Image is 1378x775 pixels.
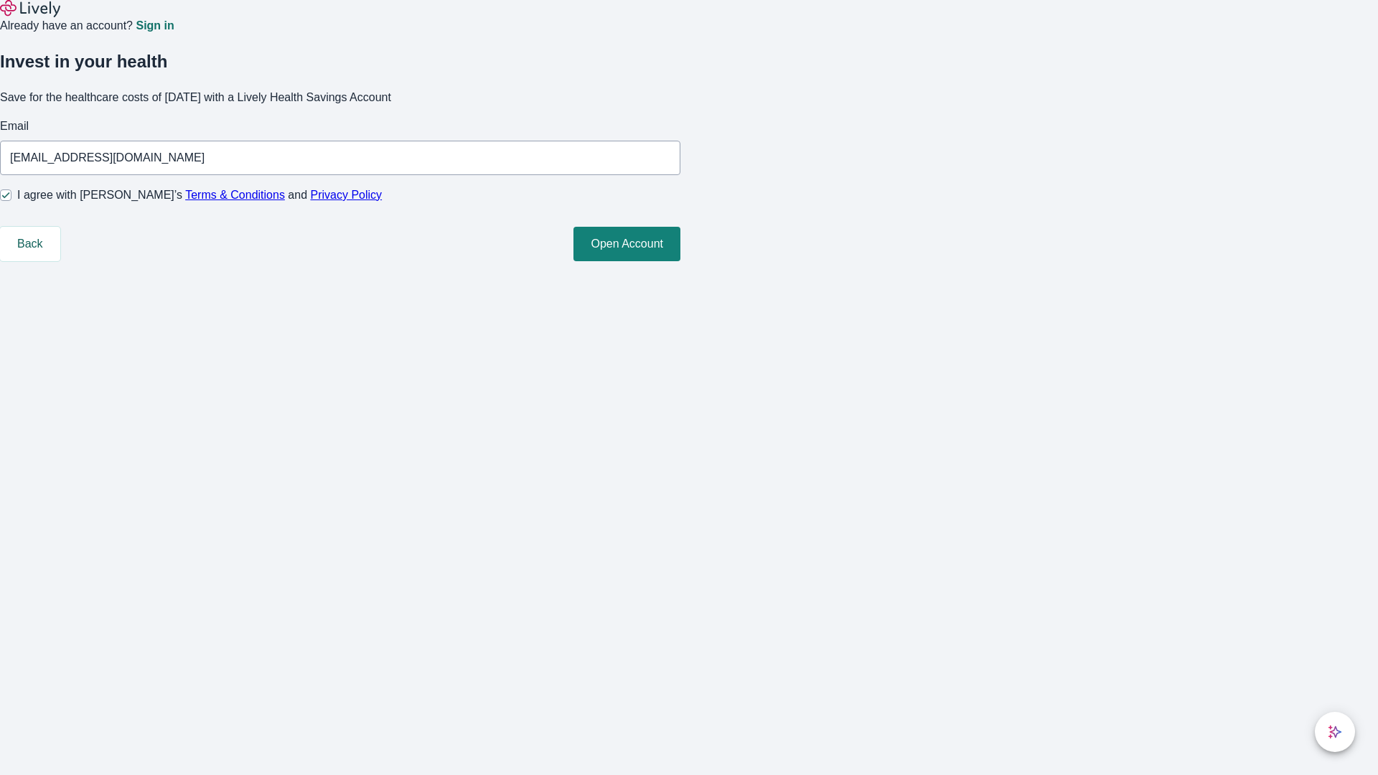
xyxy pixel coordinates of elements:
button: Open Account [573,227,680,261]
svg: Lively AI Assistant [1328,725,1342,739]
a: Terms & Conditions [185,189,285,201]
span: I agree with [PERSON_NAME]’s and [17,187,382,204]
button: chat [1315,712,1355,752]
a: Sign in [136,20,174,32]
a: Privacy Policy [311,189,383,201]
